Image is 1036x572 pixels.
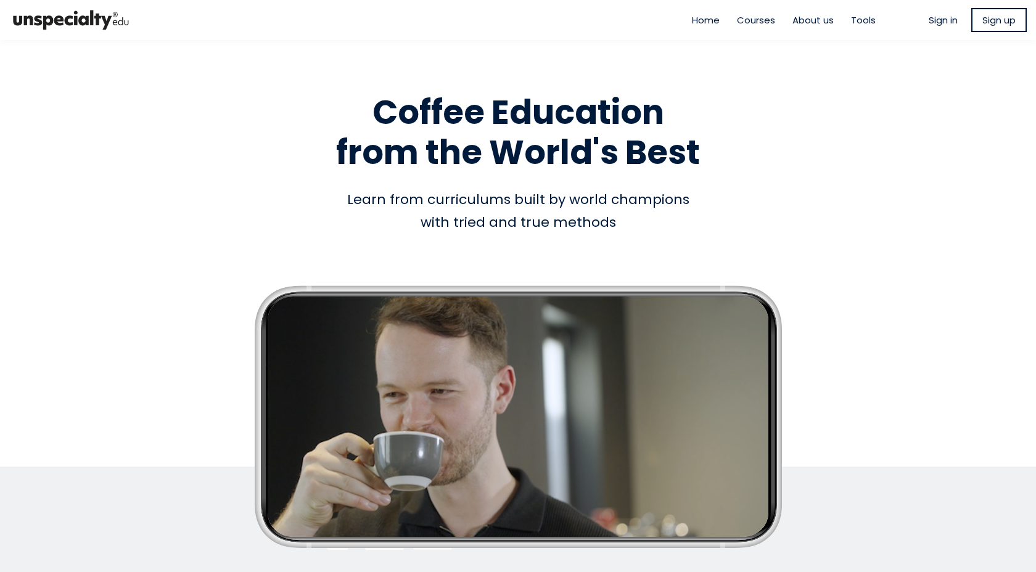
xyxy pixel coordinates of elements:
[9,5,133,35] img: bc390a18feecddb333977e298b3a00a1.png
[166,188,869,234] div: Learn from curriculums built by world champions with tried and true methods
[851,13,876,27] a: Tools
[737,13,775,27] a: Courses
[971,8,1027,32] a: Sign up
[982,13,1016,27] span: Sign up
[792,13,834,27] a: About us
[166,92,869,173] h1: Coffee Education from the World's Best
[929,13,958,27] a: Sign in
[692,13,720,27] a: Home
